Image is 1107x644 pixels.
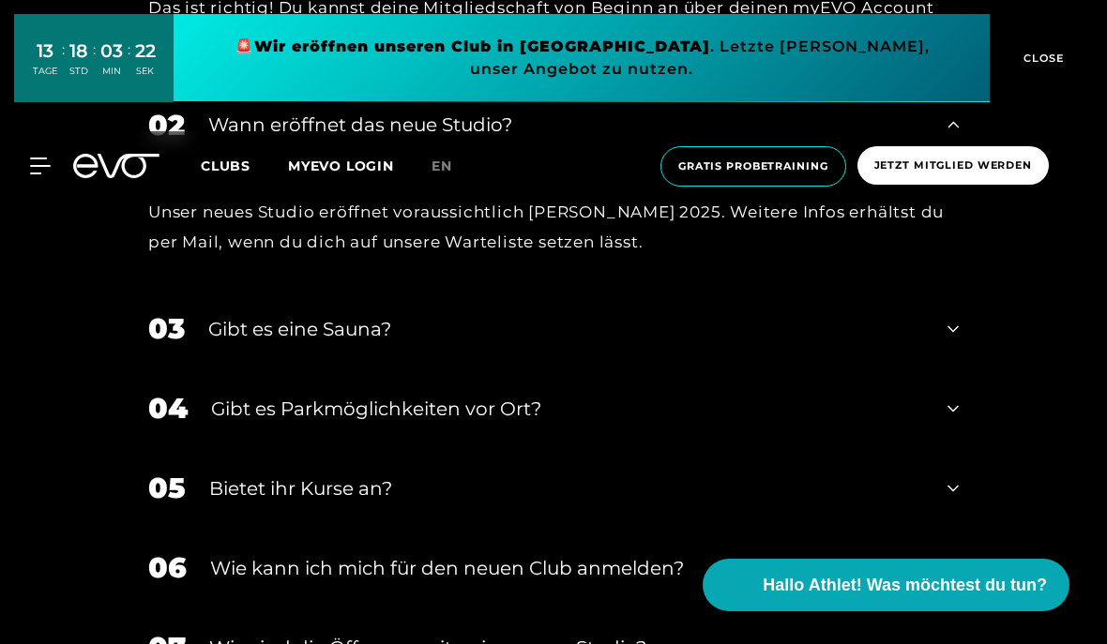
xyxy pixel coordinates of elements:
[148,467,186,509] div: 05
[135,37,156,65] div: 22
[100,65,123,78] div: MIN
[288,157,394,174] a: MYEVO LOGIN
[135,65,156,78] div: SEK
[201,157,250,174] span: Clubs
[1019,50,1065,67] span: CLOSE
[33,37,57,65] div: 13
[655,146,852,187] a: Gratis Probetraining
[678,158,828,174] span: Gratis Probetraining
[62,39,65,89] div: :
[148,547,187,589] div: 06
[148,387,188,429] div: 04
[100,37,123,65] div: 03
[148,197,959,258] div: Unser neues Studio eröffnet voraussichtlich [PERSON_NAME] 2025. Weitere Infos erhältst du per Mai...
[128,39,130,89] div: :
[210,554,924,582] div: Wie kann ich mich für den neuen Club anmelden?
[211,395,924,423] div: Gibt es Parkmöglichkeiten vor Ort?
[703,559,1069,611] button: Hallo Athlet! Was möchtest du tun?
[148,307,185,350] div: 03
[201,157,288,174] a: Clubs
[990,14,1093,102] button: CLOSE
[93,39,96,89] div: :
[209,474,924,502] div: Bietet ihr Kurse an?
[763,573,1047,598] span: Hallo Athlet! Was möchtest du tun?
[69,65,88,78] div: STD
[852,146,1054,187] a: Jetzt Mitglied werden
[432,156,475,177] a: en
[874,157,1032,173] span: Jetzt Mitglied werden
[33,65,57,78] div: TAGE
[69,37,88,65] div: 18
[208,315,924,343] div: Gibt es eine Sauna?
[432,157,452,174] span: en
